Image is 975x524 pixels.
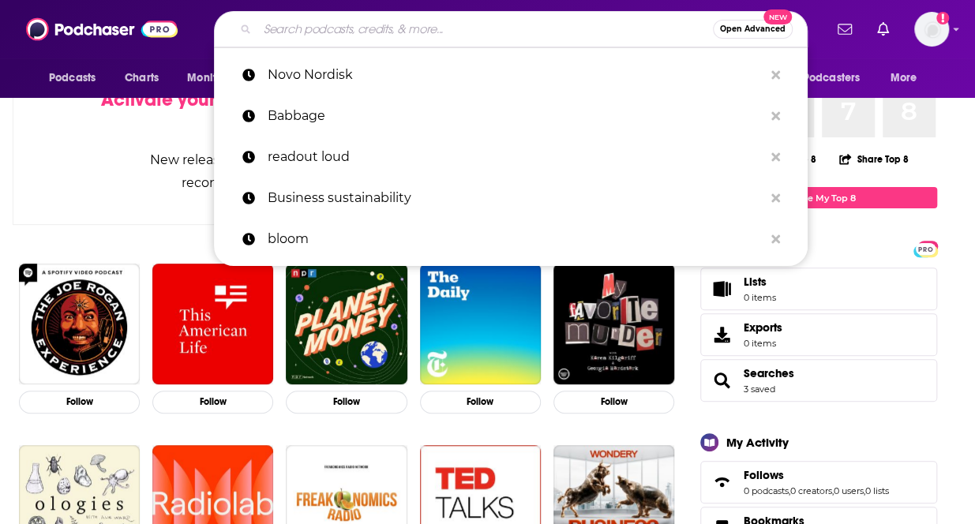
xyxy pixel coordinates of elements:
a: Create My Top 8 [700,187,937,208]
span: Follows [700,461,937,503]
button: Follow [286,391,407,414]
span: Exports [744,320,782,335]
a: Babbage [214,95,808,137]
span: Follows [744,468,784,482]
p: Business sustainability [268,178,763,219]
a: Novo Nordisk [214,54,808,95]
span: Charts [125,67,159,89]
span: Lists [744,275,776,289]
div: New releases, episode reviews, guest credits, and personalized recommendations will begin to appe... [92,148,601,194]
span: Exports [706,324,737,346]
a: Searches [706,369,737,391]
button: Follow [19,391,140,414]
span: Searches [700,359,937,402]
img: User Profile [914,12,949,47]
img: The Joe Rogan Experience [19,264,140,384]
a: PRO [916,242,935,254]
a: Show notifications dropdown [871,16,895,43]
a: Show notifications dropdown [831,16,858,43]
span: , [789,485,790,496]
button: Share Top 8 [838,144,909,174]
button: open menu [879,63,937,93]
div: Not sure who to follow? Try these podcasts... [13,225,681,238]
span: For Podcasters [784,67,860,89]
span: Podcasts [49,67,96,89]
span: Lists [744,275,767,289]
img: The Daily [420,264,541,384]
span: PRO [916,243,935,255]
button: open menu [176,63,264,93]
a: bloom [214,219,808,260]
p: bloom [268,219,763,260]
a: 0 lists [865,485,889,496]
span: 0 items [744,292,776,303]
button: Follow [420,391,541,414]
a: Business sustainability [214,178,808,219]
a: Searches [744,366,794,380]
img: Podchaser - Follow, Share and Rate Podcasts [26,14,178,44]
span: Open Advanced [720,25,786,33]
div: My Activity [726,435,789,450]
div: Search podcasts, credits, & more... [214,11,808,47]
button: Show profile menu [914,12,949,47]
a: 0 podcasts [744,485,789,496]
a: 0 users [834,485,864,496]
p: Novo Nordisk [268,54,763,95]
input: Search podcasts, credits, & more... [257,17,713,42]
img: This American Life [152,264,273,384]
a: Charts [114,63,168,93]
p: readout loud [268,137,763,178]
span: 0 items [744,338,782,349]
a: Exports [700,313,937,356]
span: Logged in as gmacdermott [914,12,949,47]
span: New [763,9,792,24]
a: Follows [706,471,737,493]
svg: Add a profile image [936,12,949,24]
button: open menu [774,63,883,93]
img: My Favorite Murder with Karen Kilgariff and Georgia Hardstark [553,264,674,384]
span: , [864,485,865,496]
button: open menu [38,63,116,93]
span: More [891,67,917,89]
a: readout loud [214,137,808,178]
span: Lists [706,278,737,300]
div: by following Podcasts, Creators, Lists, and other Users! [92,88,601,134]
img: Planet Money [286,264,407,384]
a: 0 creators [790,485,832,496]
p: Babbage [268,95,763,137]
a: Follows [744,468,889,482]
span: , [832,485,834,496]
a: Lists [700,268,937,310]
button: Open AdvancedNew [713,20,793,39]
span: Activate your Feed [101,88,263,111]
button: Follow [553,391,674,414]
button: Follow [152,391,273,414]
a: 3 saved [744,384,775,395]
span: Monitoring [187,67,243,89]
